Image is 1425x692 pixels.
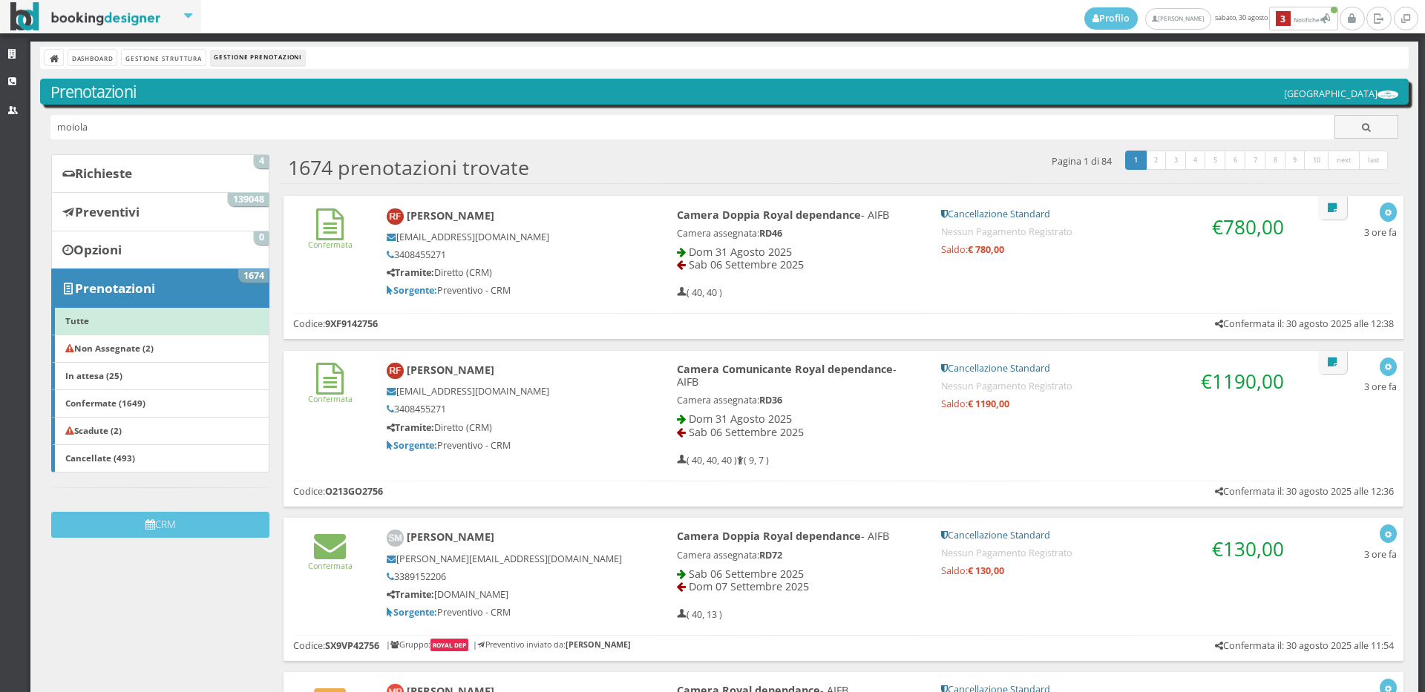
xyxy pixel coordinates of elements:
[51,444,269,472] a: Cancellate (493)
[1364,227,1397,238] h5: 3 ore fa
[387,588,434,601] b: Tramite:
[325,317,378,330] b: 9XF9142756
[211,50,305,66] li: Gestione Prenotazioni
[387,285,626,296] h5: Preventivo - CRM
[689,425,804,439] span: Sab 06 Settembre 2025
[51,389,269,418] a: Confermate (1649)
[1328,151,1360,170] a: next
[387,267,626,278] h5: Diretto (CRM)
[1276,11,1291,27] b: 3
[677,550,921,561] h5: Camera assegnata:
[308,381,353,404] a: Confermata
[1265,151,1286,170] a: 8
[677,287,722,298] h5: ( 40, 40 )
[677,529,861,543] b: Camera Doppia Royal dependance
[387,284,437,297] b: Sorgente:
[51,192,269,231] a: Preventivi 139048
[689,245,792,259] span: Dom 31 Agosto 2025
[1212,368,1284,395] span: 1190,00
[10,2,161,31] img: BookingDesigner.com
[308,548,353,571] a: Confermata
[308,227,353,250] a: Confermata
[1225,151,1246,170] a: 6
[65,424,122,436] b: Scadute (2)
[677,362,893,376] b: Camera Comunicante Royal dependance
[50,115,1335,139] input: Ricerca cliente - (inserisci il codice, il nome, il cognome, il numero di telefono o la mail)
[677,609,722,620] h5: ( 40, 13 )
[293,640,379,651] h5: Codice:
[65,314,89,326] b: Tutte
[51,231,269,269] a: Opzioni 0
[1215,486,1394,497] h5: Confermata il: 30 agosto 2025 alle 12:36
[387,607,626,618] h5: Preventivo - CRM
[968,398,1009,410] strong: € 1190,00
[387,422,626,433] h5: Diretto (CRM)
[941,398,1291,409] h5: Saldo:
[238,269,269,283] span: 1674
[759,549,782,561] b: RD72
[65,369,122,381] b: In attesa (25)
[51,362,269,390] a: In attesa (25)
[387,363,404,380] img: Rita Francesio
[1165,151,1187,170] a: 3
[51,307,269,335] a: Tutte
[1052,156,1112,167] h5: Pagina 1 di 84
[387,571,626,582] h5: 3389152206
[407,363,494,377] b: [PERSON_NAME]
[689,567,804,581] span: Sab 06 Settembre 2025
[50,82,1399,102] h3: Prenotazioni
[941,208,1291,220] h5: Cancellazione Standard
[65,452,135,464] b: Cancellate (493)
[387,530,404,547] img: Sonia Mantovani
[677,363,921,389] h4: - AIFB
[759,394,782,406] b: RD36
[1269,7,1338,30] button: 3Notifiche
[1364,381,1397,392] h5: 3 ore fa
[433,641,466,649] b: Royal Dep
[51,417,269,445] a: Scadute (2)
[325,639,379,652] b: SX9VP42756
[941,530,1291,541] h5: Cancellazione Standard
[1185,151,1207,170] a: 4
[122,50,205,65] a: Gestione Struttura
[387,553,626,564] h5: [PERSON_NAME][EMAIL_ADDRESS][DOMAIN_NAME]
[387,439,437,452] b: Sorgente:
[293,486,383,497] h5: Codice:
[1285,151,1306,170] a: 9
[1212,214,1284,240] span: €
[1084,7,1340,30] span: sabato, 30 agosto
[677,208,921,221] h4: - AIFB
[75,203,140,220] b: Preventivi
[941,363,1291,374] h5: Cancellazione Standard
[1212,536,1284,562] span: €
[73,241,122,258] b: Opzioni
[387,386,626,397] h5: [EMAIL_ADDRESS][DOMAIN_NAME]
[1304,151,1329,170] a: 10
[254,155,269,168] span: 4
[51,154,269,193] a: Richieste 4
[677,208,861,222] b: Camera Doppia Royal dependance
[689,412,792,426] span: Dom 31 Agosto 2025
[566,639,631,650] b: [PERSON_NAME]
[689,257,804,271] span: Sab 06 Settembre 2025
[1205,151,1226,170] a: 5
[387,606,437,619] b: Sorgente:
[325,485,383,498] b: O213GO2756
[228,193,269,206] span: 139048
[75,165,132,182] b: Richieste
[65,342,154,354] b: Non Assegnate (2)
[387,589,626,600] h5: [DOMAIN_NAME]
[677,395,921,406] h5: Camera assegnata:
[387,208,404,225] img: Rita Francesio
[1284,88,1398,99] h5: [GEOGRAPHIC_DATA]
[75,280,155,297] b: Prenotazioni
[387,266,434,279] b: Tramite:
[254,231,269,245] span: 0
[288,156,529,179] h2: 1674 prenotazioni trovate
[677,530,921,542] h4: - AIFB
[51,335,269,363] a: Non Assegnate (2)
[689,579,809,593] span: Dom 07 Settembre 2025
[51,512,269,538] button: CRM
[1215,318,1394,329] h5: Confermata il: 30 agosto 2025 alle 12:38
[941,244,1291,255] h5: Saldo:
